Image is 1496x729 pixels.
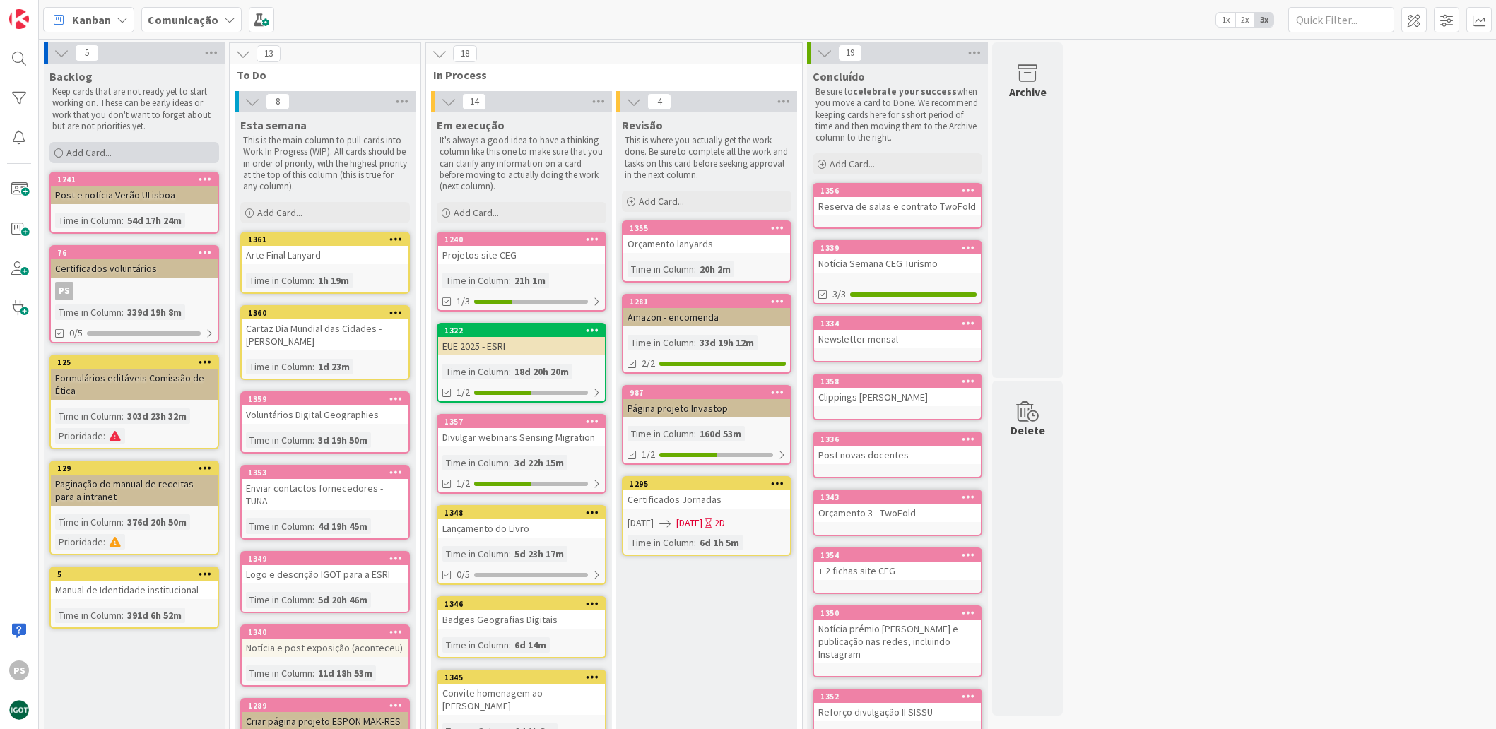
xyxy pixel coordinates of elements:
div: 1349 [248,554,408,564]
div: 1240 [438,233,605,246]
div: EUE 2025 - ESRI [438,337,605,355]
div: 1295 [623,478,790,490]
p: This is the main column to pull cards into Work In Progress (WIP). All cards should be in order o... [243,135,407,192]
div: Time in Column [442,637,509,653]
div: 1241Post e notícia Verão ULisboa [51,173,218,204]
div: 1339 [814,242,981,254]
div: 125 [51,356,218,369]
div: 1240Projetos site CEG [438,233,605,264]
div: 339d 19h 8m [124,304,185,320]
div: + 2 fichas site CEG [814,562,981,580]
div: Badges Geografias Digitais [438,610,605,629]
span: 1/2 [457,385,470,400]
div: 1281Amazon - encomenda [623,295,790,326]
div: 1336 [820,434,981,444]
span: : [694,535,696,550]
strong: celebrate your success [853,85,957,97]
div: 125Formulários editáveis Comissão de Ética [51,356,218,400]
div: 54d 17h 24m [124,213,185,228]
span: : [122,304,124,320]
div: Prioridade [55,428,103,444]
div: 3d 19h 50m [314,432,371,448]
div: PS [55,282,73,300]
span: Em execução [437,118,505,132]
span: 3x [1254,13,1273,27]
span: 5 [75,45,99,61]
div: Time in Column [246,273,312,288]
img: Visit kanbanzone.com [9,9,29,29]
div: 1339 [820,243,981,253]
div: 1343 [814,491,981,504]
div: 1340 [248,627,408,637]
p: Be sure to when you move a card to Done. We recommend keeping cards here for s short period of ti... [815,86,979,143]
span: : [509,455,511,470]
div: 1334 [814,317,981,330]
div: Enviar contactos fornecedores - TUNA [242,479,408,510]
div: 21h 1m [511,273,549,288]
div: 1348 [444,508,605,518]
div: 1348Lançamento do Livro [438,506,605,538]
div: 129 [51,462,218,475]
div: 1281 [630,297,790,307]
div: 1352Reforço divulgação II SISSU [814,690,981,721]
span: [DATE] [676,516,702,531]
div: Time in Column [55,304,122,320]
div: 1295Certificados Jornadas [623,478,790,509]
div: 2D [714,516,725,531]
div: Time in Column [442,546,509,562]
div: 11d 18h 53m [314,665,376,681]
div: Arte Final Lanyard [242,246,408,264]
div: Time in Column [628,426,694,441]
span: Add Card... [830,158,875,170]
span: To Do [237,68,403,82]
div: 1289 [248,701,408,711]
div: 76 [57,248,218,258]
div: 1354 [814,549,981,562]
p: Keep cards that are not ready yet to start working on. These can be early ideas or work that you ... [52,86,216,132]
div: Time in Column [628,535,694,550]
div: 1352 [814,690,981,703]
div: 1322 [438,324,605,337]
div: 1240 [444,235,605,244]
p: This is where you actually get the work done. Be sure to complete all the work and tasks on this ... [625,135,789,181]
span: : [312,665,314,681]
div: 1358 [814,375,981,388]
div: 1322EUE 2025 - ESRI [438,324,605,355]
div: Newsletter mensal [814,330,981,348]
span: : [122,213,124,228]
div: Notícia Semana CEG Turismo [814,254,981,273]
span: 4 [647,93,671,110]
div: Formulários editáveis Comissão de Ética [51,369,218,400]
div: 1348 [438,506,605,519]
div: 76 [51,247,218,259]
span: : [312,359,314,374]
div: Clippings [PERSON_NAME] [814,388,981,406]
div: 5 [57,569,218,579]
span: 1/2 [457,476,470,491]
div: Time in Column [246,359,312,374]
div: 5 [51,568,218,581]
div: 1339Notícia Semana CEG Turismo [814,242,981,273]
span: [DATE] [628,516,654,531]
div: Time in Column [442,273,509,288]
div: PS [51,282,218,300]
span: : [122,514,124,530]
span: 8 [266,93,290,110]
span: : [694,261,696,277]
div: 5d 20h 46m [314,592,371,607]
div: 1360 [248,308,408,318]
div: Notícia prémio [PERSON_NAME] e publicação nas redes, incluindo Instagram [814,620,981,663]
input: Quick Filter... [1288,7,1394,32]
div: 1340 [242,626,408,639]
div: Time in Column [246,518,312,534]
span: Esta semana [240,118,307,132]
div: Archive [1009,83,1047,100]
div: Projetos site CEG [438,246,605,264]
div: 6d 1h 5m [696,535,743,550]
div: Convite homenagem ao [PERSON_NAME] [438,684,605,715]
div: 1346Badges Geografias Digitais [438,598,605,629]
div: 1343Orçamento 3 - TwoFold [814,491,981,522]
div: 1357 [444,417,605,427]
div: 6d 14m [511,637,550,653]
div: Logo e descrição IGOT para a ESRI [242,565,408,583]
